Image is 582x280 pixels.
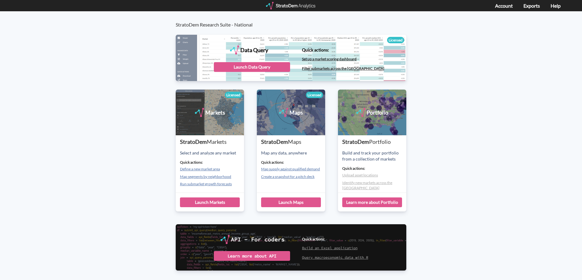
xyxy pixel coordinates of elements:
div: Licensed [225,92,242,98]
div: Learn more about Portfolio [342,197,402,207]
div: Launch Markets [180,197,240,207]
a: Exports [523,3,540,9]
a: Account [495,3,513,9]
a: Map supply against qualified demand [261,167,320,171]
div: Map any data, anywhere [261,150,325,156]
a: Filter submarkets across the [GEOGRAPHIC_DATA] [302,66,384,71]
a: Set up a market scoring dashboard [302,57,357,61]
div: StratoDem [180,138,244,146]
div: Licensed [387,37,404,43]
div: Markets [205,108,225,117]
div: Learn more about API [214,251,290,261]
a: Upload asset locations [342,173,378,177]
span: Portfolio [369,138,391,145]
a: Identify new markets across the [GEOGRAPHIC_DATA] [342,180,392,190]
div: Launch Data Query [214,62,290,72]
a: Create a snapshot for a pitch deck [261,174,314,179]
div: API - For coders [231,235,285,244]
div: Licensed [306,92,323,98]
a: Map segments by neighborhood [180,174,231,179]
div: Maps [289,108,303,117]
div: Select and analyze any market [180,150,244,156]
div: Build and track your portfolio from a collection of markets [342,150,406,162]
a: Build an Excel application [302,246,357,250]
a: Define a new market area [180,167,220,171]
a: Help [551,3,561,9]
a: Query macroeconomic data with R [302,255,368,260]
h3: StratoDem Research Suite - National [176,11,413,27]
a: Run submarket growth forecasts [180,182,232,186]
div: Launch Maps [261,197,321,207]
h4: Quick actions: [180,160,244,164]
h4: Quick actions: [302,48,384,52]
div: StratoDem [342,138,406,146]
h4: Quick actions: [302,237,368,241]
div: StratoDem [261,138,325,146]
h4: Quick actions: [342,166,406,170]
div: Portfolio [367,108,388,117]
span: Markets [207,138,227,145]
h4: Quick actions: [261,160,325,164]
div: Data Query [240,45,268,55]
span: Maps [288,138,301,145]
